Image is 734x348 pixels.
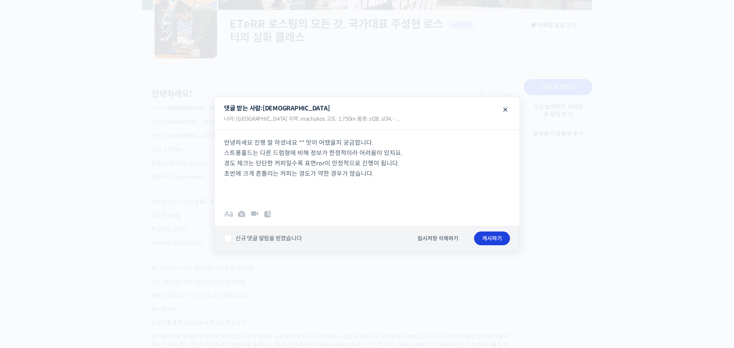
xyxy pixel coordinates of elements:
a: 홈 [2,242,50,261]
a: 대화 [50,242,99,261]
legend: 댓글 받는 사람: [214,97,520,130]
button: 임시저장 삭제하기 [409,231,466,245]
button: 게시하기 [474,231,510,245]
label: 신규 댓글 알림을 받겠습니다 [224,235,302,242]
span: 대화 [70,254,79,260]
span: 설정 [118,254,127,260]
a: 설정 [99,242,147,261]
span: [DEMOGRAPHIC_DATA] [263,104,330,112]
p: 안녕하세요 진행 잘 하셨네요 ^^ 맛이 어땠을지 궁금합니다. 스트롱홀드는 다른 드럼형에 비해 정보가 한정적이라 어려움이 있지요. 경도 체크는 단단한 커피일수록 표면ror이 안... [224,138,510,199]
div: 나라: [GEOGRAPHIC_DATA] 지역: machakos 고도: 1,750m 품종: sl28, sl34,…... [218,112,516,130]
span: 홈 [24,254,29,260]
